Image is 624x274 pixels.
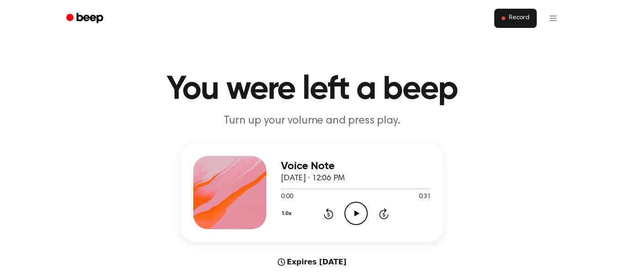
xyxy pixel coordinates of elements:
[281,206,295,221] button: 1.0x
[180,257,444,268] div: Expires [DATE]
[419,192,431,202] span: 0:31
[137,113,487,129] p: Turn up your volume and press play.
[281,192,293,202] span: 0:00
[60,10,111,27] a: Beep
[281,160,431,172] h3: Voice Note
[494,9,537,28] button: Record
[509,14,529,22] span: Record
[542,7,564,29] button: Open menu
[78,73,546,106] h1: You were left a beep
[281,174,345,183] span: [DATE] · 12:06 PM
